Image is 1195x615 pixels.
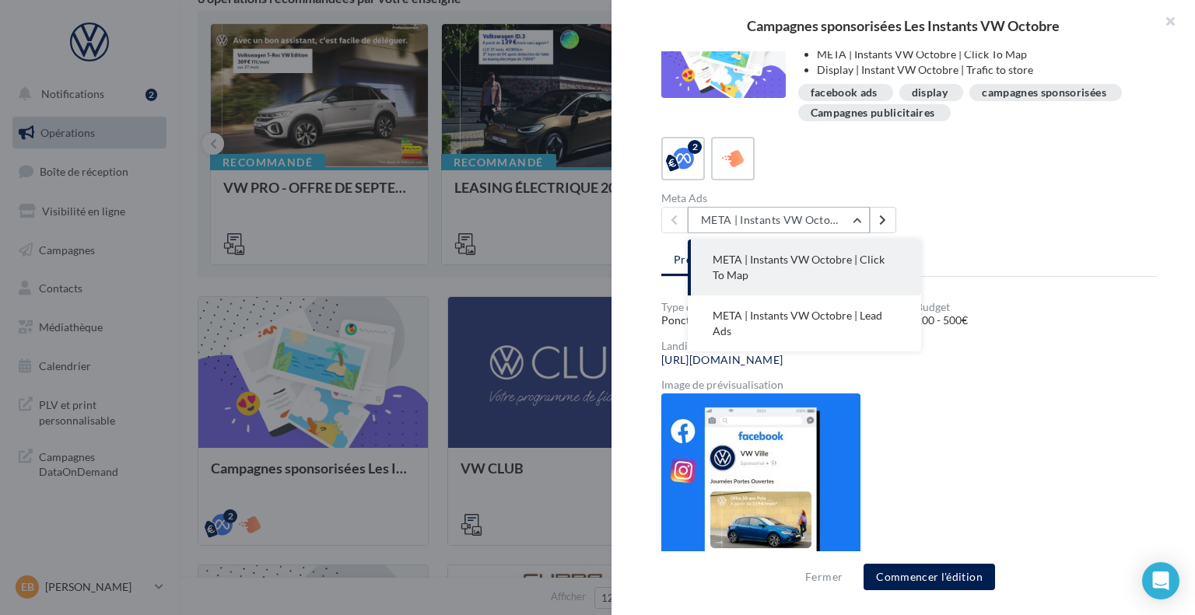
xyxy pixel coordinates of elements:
[799,568,849,586] button: Fermer
[688,295,921,351] button: META | Instants VW Octobre | Lead Ads
[1142,562,1179,599] div: Open Intercom Messenger
[982,87,1106,99] div: campagnes sponsorisées
[661,302,903,313] div: Type de campagne
[661,313,903,328] div: Ponctuel
[688,140,702,154] div: 2
[817,62,1146,78] li: Display | Instant VW Octobre | Trafic to store
[661,354,783,366] a: [URL][DOMAIN_NAME]
[811,107,935,119] div: Campagnes publicitaires
[661,393,860,568] img: a889abc6412fe539c23ea4fe1d74db49.jpg
[811,87,878,99] div: facebook ads
[688,239,921,295] button: META | Instants VW Octobre | Click To Map
[817,47,1146,62] li: META | Instants VW Octobre | Click To Map
[713,309,882,337] span: META | Instants VW Octobre | Lead Ads
[916,313,1158,328] div: 200 - 500€
[912,87,948,99] div: display
[661,341,1158,351] div: Landing page associée à l'opération
[864,564,995,590] button: Commencer l'édition
[661,193,903,204] div: Meta Ads
[713,253,885,281] span: META | Instants VW Octobre | Click To Map
[688,207,870,233] button: META | Instants VW Octobre | Click To Map
[636,19,1170,33] div: Campagnes sponsorisées Les Instants VW Octobre
[661,379,1158,390] div: Image de prévisualisation
[916,302,1158,313] div: Budget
